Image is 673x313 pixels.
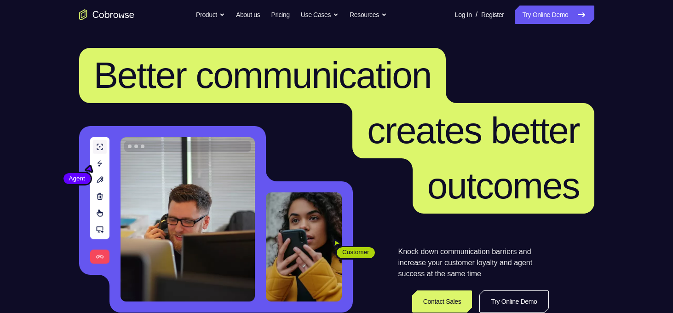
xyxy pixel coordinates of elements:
[350,6,387,24] button: Resources
[196,6,225,24] button: Product
[301,6,339,24] button: Use Cases
[79,9,134,20] a: Go to the home page
[398,246,549,279] p: Knock down communication barriers and increase your customer loyalty and agent success at the sam...
[121,137,255,301] img: A customer support agent talking on the phone
[479,290,548,313] a: Try Online Demo
[236,6,260,24] a: About us
[266,192,342,301] img: A customer holding their phone
[412,290,472,313] a: Contact Sales
[515,6,594,24] a: Try Online Demo
[271,6,289,24] a: Pricing
[367,110,579,151] span: creates better
[427,165,580,206] span: outcomes
[481,6,504,24] a: Register
[94,55,431,96] span: Better communication
[476,9,477,20] span: /
[455,6,472,24] a: Log In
